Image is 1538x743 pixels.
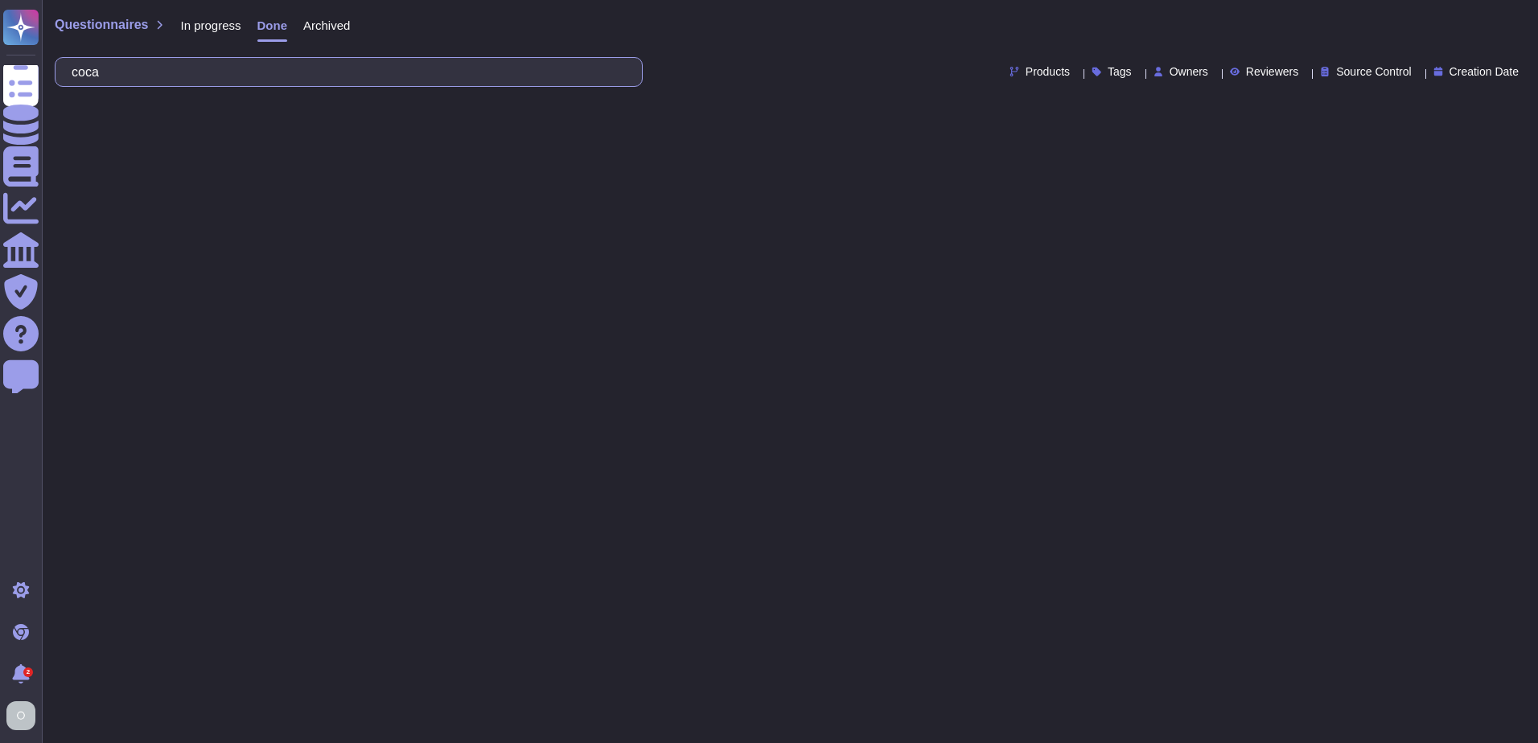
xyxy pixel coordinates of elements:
span: Questionnaires [55,18,148,31]
span: In progress [180,19,241,31]
span: Tags [1108,66,1132,77]
span: Reviewers [1246,66,1298,77]
input: Search by keywords [64,58,626,86]
span: Done [257,19,288,31]
span: Products [1026,66,1070,77]
span: Owners [1170,66,1208,77]
button: user [3,698,47,733]
span: Creation Date [1450,66,1519,77]
span: Source Control [1336,66,1411,77]
span: Archived [303,19,350,31]
img: user [6,701,35,730]
div: 2 [23,667,33,677]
